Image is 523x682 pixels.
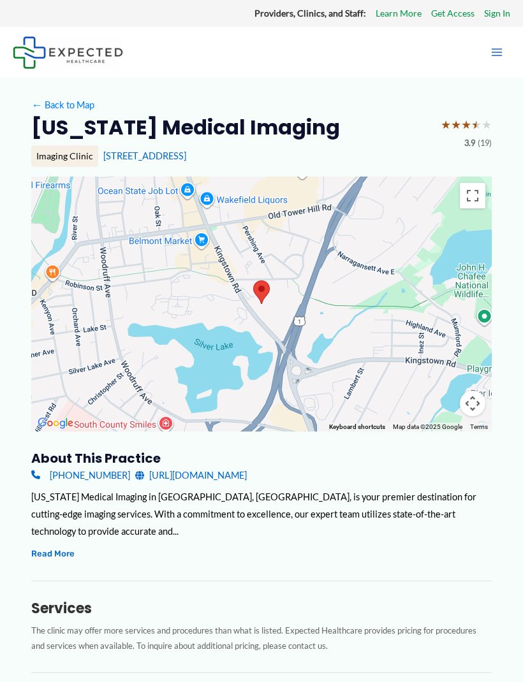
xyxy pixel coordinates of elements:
div: [US_STATE] Medical Imaging in [GEOGRAPHIC_DATA], [GEOGRAPHIC_DATA], is your premier destination f... [31,488,492,540]
h3: Services [31,600,492,618]
a: Terms (opens in new tab) [470,423,488,430]
img: Google [34,415,77,432]
a: ←Back to Map [31,96,94,113]
a: [PHONE_NUMBER] [31,467,130,484]
button: Read More [31,546,75,561]
button: Keyboard shortcuts [329,423,385,432]
span: ← [31,99,43,111]
a: Sign In [484,5,510,22]
span: ★ [451,114,461,136]
span: ★ [441,114,451,136]
span: Map data ©2025 Google [393,423,462,430]
div: Imaging Clinic [31,145,98,167]
span: (19) [478,136,492,151]
h2: [US_STATE] Medical Imaging [31,114,340,141]
a: Learn More [376,5,422,22]
a: Get Access [431,5,475,22]
img: Expected Healthcare Logo - side, dark font, small [13,36,123,69]
a: [STREET_ADDRESS] [103,150,186,161]
button: Main menu toggle [483,39,510,66]
p: The clinic may offer more services and procedures than what is listed. Expected Healthcare provid... [31,623,492,654]
button: Toggle fullscreen view [460,183,485,208]
span: 3.9 [464,136,475,151]
strong: Providers, Clinics, and Staff: [254,8,366,18]
span: ★ [482,114,492,136]
span: ★ [471,114,482,136]
a: [URL][DOMAIN_NAME] [135,467,247,484]
a: Open this area in Google Maps (opens a new window) [34,415,77,432]
span: ★ [461,114,471,136]
h3: About this practice [31,450,492,467]
button: Map camera controls [460,391,485,416]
